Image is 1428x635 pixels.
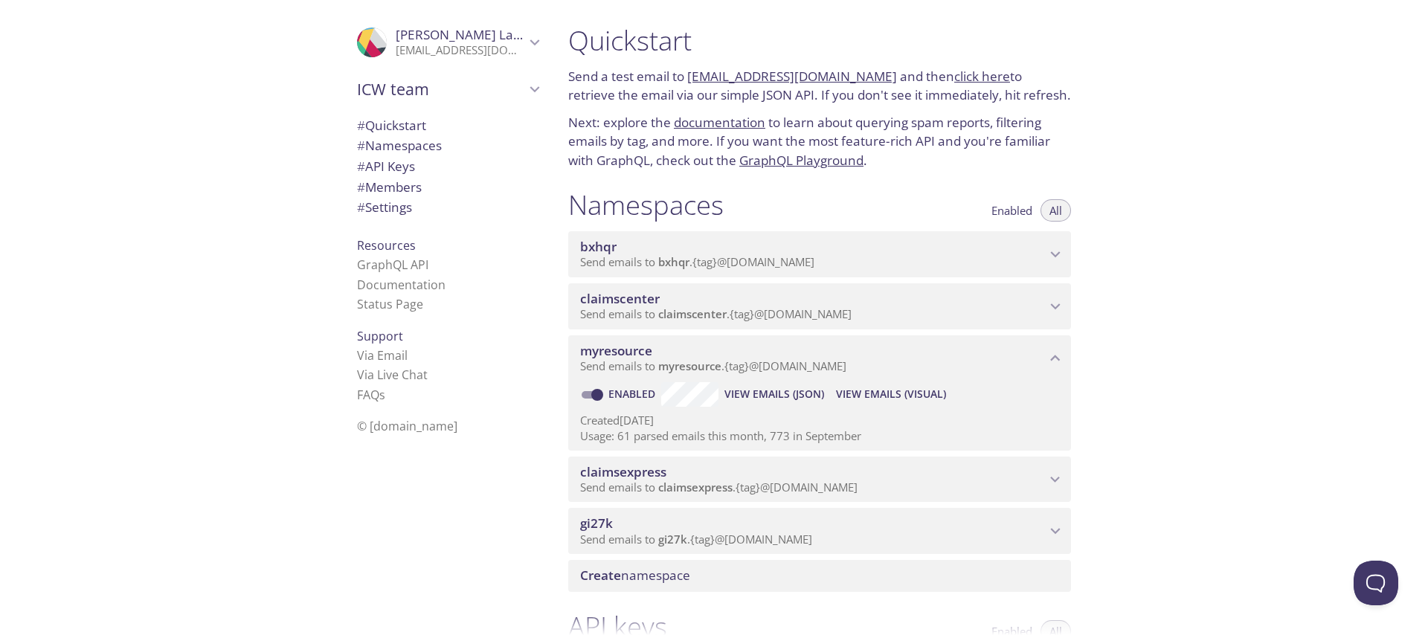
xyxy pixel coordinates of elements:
[580,428,1059,444] p: Usage: 61 parsed emails this month, 773 in September
[982,199,1041,222] button: Enabled
[568,188,724,222] h1: Namespaces
[568,335,1071,381] div: myresource namespace
[357,199,365,216] span: #
[658,358,721,373] span: myresource
[396,26,562,43] span: [PERSON_NAME] Lakhinana
[568,283,1071,329] div: claimscenter namespace
[580,463,666,480] span: claimsexpress
[1354,561,1398,605] iframe: Help Scout Beacon - Open
[357,257,428,273] a: GraphQL API
[345,115,550,136] div: Quickstart
[687,68,897,85] a: [EMAIL_ADDRESS][DOMAIN_NAME]
[580,238,617,255] span: bxhqr
[345,197,550,218] div: Team Settings
[739,152,863,169] a: GraphQL Playground
[345,18,550,67] div: Rajesh Lakhinana
[718,382,830,406] button: View Emails (JSON)
[580,254,814,269] span: Send emails to . {tag} @[DOMAIN_NAME]
[580,358,846,373] span: Send emails to . {tag} @[DOMAIN_NAME]
[345,135,550,156] div: Namespaces
[568,231,1071,277] div: bxhqr namespace
[658,306,727,321] span: claimscenter
[345,177,550,198] div: Members
[658,532,687,547] span: gi27k
[580,290,660,307] span: claimscenter
[357,137,365,154] span: #
[357,277,446,293] a: Documentation
[580,532,812,547] span: Send emails to . {tag} @[DOMAIN_NAME]
[357,117,365,134] span: #
[357,79,525,100] span: ICW team
[580,567,621,584] span: Create
[836,385,946,403] span: View Emails (Visual)
[568,560,1071,591] div: Create namespace
[357,117,426,134] span: Quickstart
[568,113,1071,170] p: Next: explore the to learn about querying spam reports, filtering emails by tag, and more. If you...
[580,306,852,321] span: Send emails to . {tag} @[DOMAIN_NAME]
[568,457,1071,503] div: claimsexpress namespace
[357,367,428,383] a: Via Live Chat
[568,508,1071,554] div: gi27k namespace
[568,67,1071,105] p: Send a test email to and then to retrieve the email via our simple JSON API. If you don't see it ...
[830,382,952,406] button: View Emails (Visual)
[357,137,442,154] span: Namespaces
[357,158,415,175] span: API Keys
[357,328,403,344] span: Support
[606,387,661,401] a: Enabled
[357,296,423,312] a: Status Page
[357,158,365,175] span: #
[580,567,690,584] span: namespace
[580,480,858,494] span: Send emails to . {tag} @[DOMAIN_NAME]
[580,342,652,359] span: myresource
[357,178,365,196] span: #
[345,70,550,109] div: ICW team
[1041,199,1071,222] button: All
[580,413,1059,428] p: Created [DATE]
[357,347,408,364] a: Via Email
[357,387,385,403] a: FAQ
[658,480,733,494] span: claimsexpress
[379,387,385,403] span: s
[345,156,550,177] div: API Keys
[954,68,1010,85] a: click here
[580,515,613,532] span: gi27k
[396,43,525,58] p: [EMAIL_ADDRESS][DOMAIN_NAME]
[357,199,412,216] span: Settings
[357,418,457,434] span: © [DOMAIN_NAME]
[357,178,422,196] span: Members
[724,385,824,403] span: View Emails (JSON)
[674,114,765,131] a: documentation
[357,237,416,254] span: Resources
[658,254,689,269] span: bxhqr
[568,24,1071,57] h1: Quickstart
